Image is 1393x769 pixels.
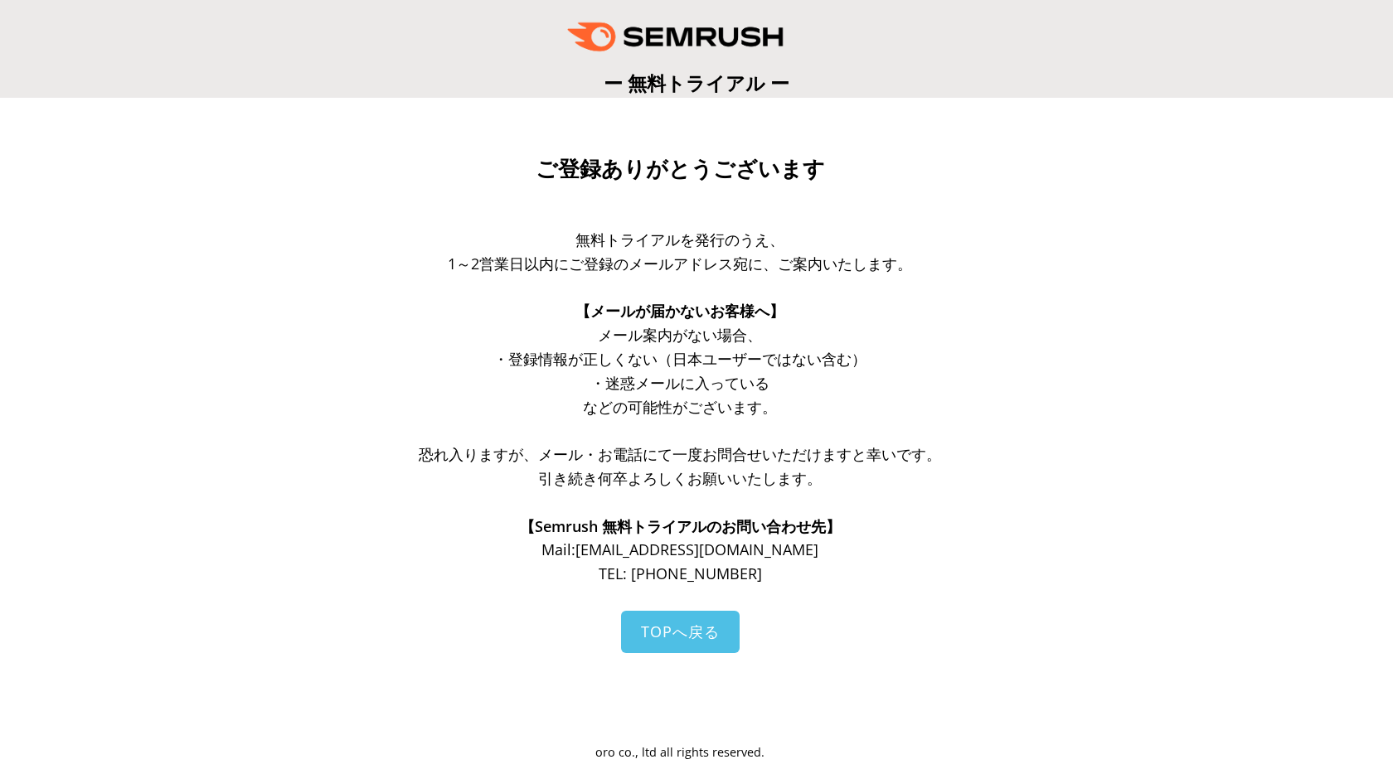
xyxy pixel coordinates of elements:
[493,349,866,369] span: ・登録情報が正しくない（日本ユーザーではない含む）
[541,539,818,559] span: Mail: [EMAIL_ADDRESS][DOMAIN_NAME]
[520,516,841,536] span: 【Semrush 無料トライアルのお問い合わせ先】
[575,230,784,249] span: 無料トライアルを発行のうえ、
[595,744,764,760] span: oro co., ltd all rights reserved.
[599,563,762,583] span: TEL: [PHONE_NUMBER]
[621,611,740,653] a: TOPへ戻る
[641,621,720,641] span: TOPへ戻る
[419,444,941,464] span: 恐れ入りますが、メール・お電話にて一度お問合せいただけますと幸いです。
[575,301,784,321] span: 【メールが届かないお客様へ】
[604,70,789,96] span: ー 無料トライアル ー
[538,468,822,488] span: 引き続き何卒よろしくお願いいたします。
[598,325,762,345] span: メール案内がない場合、
[590,373,769,393] span: ・迷惑メールに入っている
[448,254,912,273] span: 1～2営業日以内にご登録のメールアドレス宛に、ご案内いたします。
[536,157,825,181] span: ご登録ありがとうございます
[583,397,777,417] span: などの可能性がございます。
